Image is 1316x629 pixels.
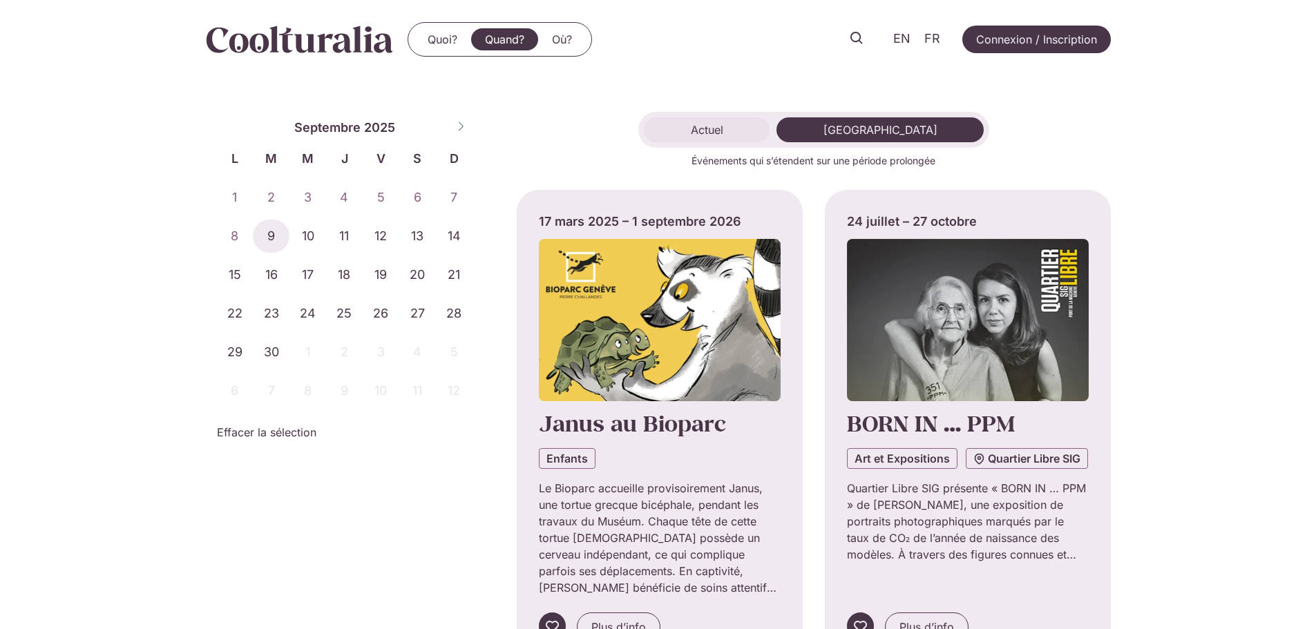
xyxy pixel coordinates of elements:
[539,448,595,469] a: Enfants
[399,258,436,291] span: Septembre 20, 2025
[966,448,1088,469] a: Quartier Libre SIG
[289,181,326,214] span: Septembre 3, 2025
[414,28,471,50] a: Quoi?
[399,220,436,253] span: Septembre 13, 2025
[847,448,957,469] a: Art et Expositions
[326,336,363,369] span: Octobre 2, 2025
[326,149,363,168] span: J
[253,336,289,369] span: Septembre 30, 2025
[363,258,399,291] span: Septembre 19, 2025
[289,336,326,369] span: Octobre 1, 2025
[538,28,586,50] a: Où?
[217,149,254,168] span: L
[294,118,361,137] span: Septembre
[326,258,363,291] span: Septembre 18, 2025
[399,336,436,369] span: Octobre 4, 2025
[399,297,436,330] span: Septembre 27, 2025
[253,258,289,291] span: Septembre 16, 2025
[253,181,289,214] span: Septembre 2, 2025
[253,149,289,168] span: M
[363,336,399,369] span: Octobre 3, 2025
[399,181,436,214] span: Septembre 6, 2025
[326,181,363,214] span: Septembre 4, 2025
[436,220,473,253] span: Septembre 14, 2025
[399,149,436,168] span: S
[217,220,254,253] span: Septembre 8, 2025
[326,297,363,330] span: Septembre 25, 2025
[924,32,940,46] span: FR
[363,297,399,330] span: Septembre 26, 2025
[399,374,436,407] span: Octobre 11, 2025
[364,118,395,137] span: 2025
[539,212,781,231] div: 17 mars 2025 – 1 septembre 2026
[217,424,316,441] a: Effacer la sélection
[289,258,326,291] span: Septembre 17, 2025
[217,374,254,407] span: Octobre 6, 2025
[414,28,586,50] nav: Menu
[847,409,1015,438] a: BORN IN … PPM
[289,374,326,407] span: Octobre 8, 2025
[436,336,473,369] span: Octobre 5, 2025
[962,26,1111,53] a: Connexion / Inscription
[436,258,473,291] span: Septembre 21, 2025
[217,336,254,369] span: Septembre 29, 2025
[471,28,538,50] a: Quand?
[517,153,1111,168] p: Événements qui s’étendent sur une période prolongée
[326,220,363,253] span: Septembre 11, 2025
[253,297,289,330] span: Septembre 23, 2025
[893,32,910,46] span: EN
[436,297,473,330] span: Septembre 28, 2025
[539,409,726,438] a: Janus au Bioparc
[253,374,289,407] span: Octobre 7, 2025
[289,220,326,253] span: Septembre 10, 2025
[436,149,473,168] span: D
[363,149,399,168] span: V
[217,297,254,330] span: Septembre 22, 2025
[363,181,399,214] span: Septembre 5, 2025
[847,480,1089,563] p: Quartier Libre SIG présente « BORN IN … PPM » de [PERSON_NAME], une exposition de portraits photo...
[917,29,947,49] a: FR
[217,181,254,214] span: Septembre 1, 2025
[539,480,781,596] p: Le Bioparc accueille provisoirement Janus, une tortue grecque bicéphale, pendant les travaux du M...
[823,123,937,137] span: [GEOGRAPHIC_DATA]
[436,374,473,407] span: Octobre 12, 2025
[289,149,326,168] span: M
[976,31,1097,48] span: Connexion / Inscription
[253,220,289,253] span: Septembre 9, 2025
[363,220,399,253] span: Septembre 12, 2025
[691,123,723,137] span: Actuel
[886,29,917,49] a: EN
[217,258,254,291] span: Septembre 15, 2025
[326,374,363,407] span: Octobre 9, 2025
[436,181,473,214] span: Septembre 7, 2025
[289,297,326,330] span: Septembre 24, 2025
[363,374,399,407] span: Octobre 10, 2025
[847,212,1089,231] div: 24 juillet – 27 octobre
